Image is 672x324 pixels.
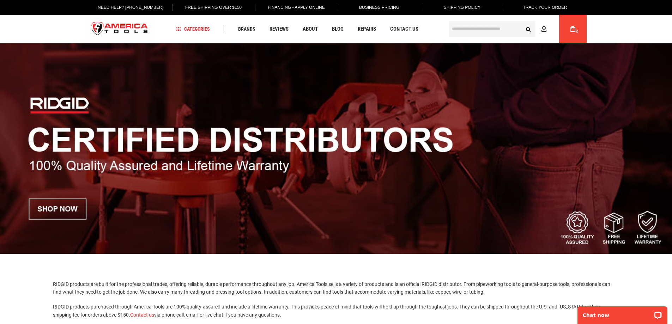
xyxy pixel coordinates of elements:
span: About [303,26,318,32]
span: 0 [576,30,579,34]
span: Brands [238,26,255,31]
span: Repairs [358,26,376,32]
a: Categories [173,24,213,34]
span: Reviews [270,26,289,32]
button: Search [522,22,535,36]
span: Contact Us [390,26,418,32]
span: Categories [176,26,210,31]
a: Reviews [266,24,292,34]
span: Blog [332,26,344,32]
a: Contact us [130,312,154,318]
a: store logo [86,16,154,42]
a: About [299,24,321,34]
a: Contact Us [387,24,422,34]
p: RIDGID products are built for the professional trades, offering reliable, durable performance thr... [53,280,619,296]
p: RIDGID products purchased through America Tools are 100% quality-assured and include a lifetime w... [53,303,619,319]
a: Brands [235,24,259,34]
img: America Tools [86,16,154,42]
a: 0 [566,15,580,43]
span: Shipping Policy [444,5,481,10]
a: Repairs [355,24,379,34]
a: Blog [329,24,347,34]
iframe: LiveChat chat widget [573,302,672,324]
